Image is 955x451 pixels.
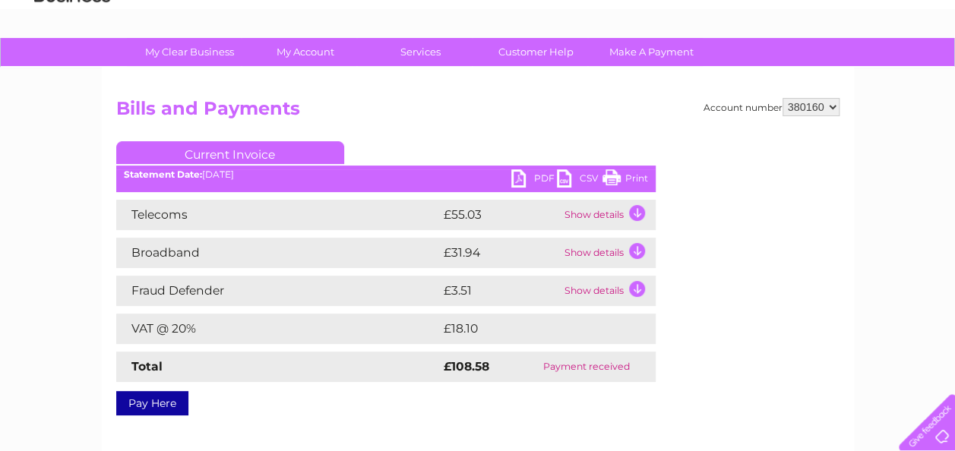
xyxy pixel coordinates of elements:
div: Account number [704,98,840,116]
a: Pay Here [116,391,188,415]
td: £31.94 [440,238,561,268]
a: Telecoms [768,65,814,76]
a: My Clear Business [127,38,252,66]
td: £18.10 [440,314,622,344]
a: 0333 014 3131 [669,8,773,27]
a: Print [602,169,648,191]
td: Broadband [116,238,440,268]
a: My Account [242,38,368,66]
strong: £108.58 [444,359,489,374]
td: Payment received [517,352,656,382]
a: Blog [823,65,845,76]
img: logo.png [33,39,111,86]
td: Telecoms [116,200,440,230]
td: VAT @ 20% [116,314,440,344]
td: Show details [561,238,656,268]
td: £3.51 [440,276,561,306]
a: Log out [905,65,941,76]
td: Show details [561,200,656,230]
a: Contact [854,65,891,76]
strong: Total [131,359,163,374]
div: [DATE] [116,169,656,180]
a: PDF [511,169,557,191]
div: Clear Business is a trading name of Verastar Limited (registered in [GEOGRAPHIC_DATA] No. 3667643... [119,8,837,74]
a: Make A Payment [589,38,714,66]
a: Current Invoice [116,141,344,164]
b: Statement Date: [124,169,202,180]
td: £55.03 [440,200,561,230]
a: Customer Help [473,38,599,66]
h2: Bills and Payments [116,98,840,127]
a: Water [688,65,716,76]
td: Show details [561,276,656,306]
a: Energy [726,65,759,76]
td: Fraud Defender [116,276,440,306]
a: CSV [557,169,602,191]
a: Services [358,38,483,66]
